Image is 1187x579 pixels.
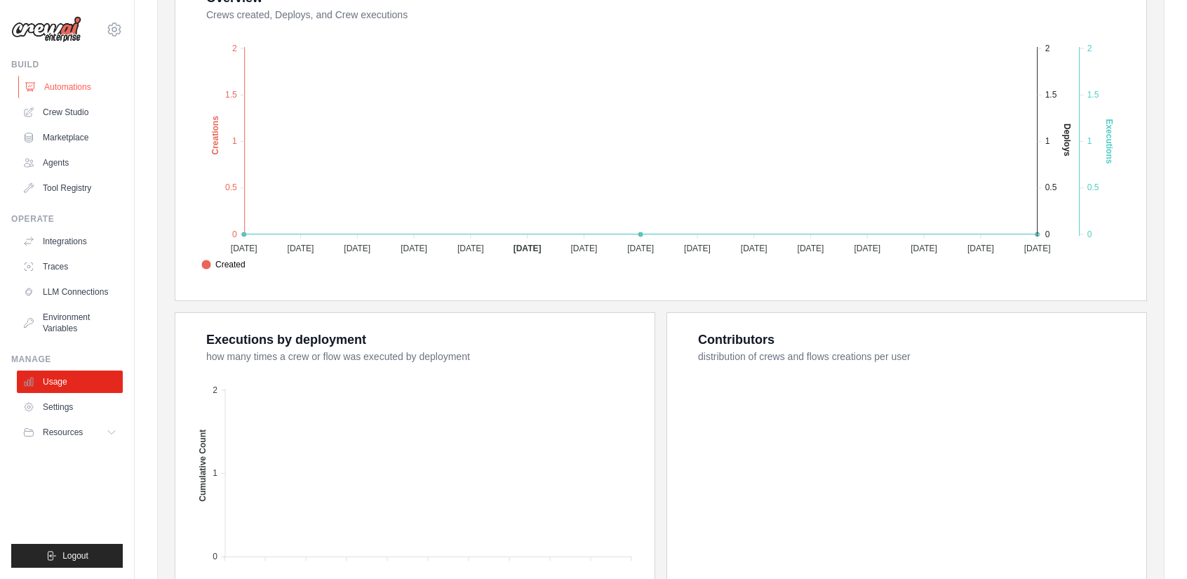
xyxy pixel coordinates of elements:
a: Agents [17,152,123,174]
tspan: 0.5 [1045,183,1057,193]
a: Tool Registry [17,177,123,199]
a: Environment Variables [17,306,123,340]
a: Marketplace [17,126,123,149]
text: Cumulative Count [198,430,208,502]
tspan: [DATE] [344,244,370,253]
tspan: [DATE] [401,244,427,253]
text: Creations [210,116,220,155]
tspan: 1.5 [225,90,237,100]
a: Traces [17,255,123,278]
tspan: 1 [1087,136,1092,146]
tspan: 1.5 [1087,90,1099,100]
button: Resources [17,421,123,444]
tspan: 2 [1087,44,1092,53]
tspan: [DATE] [514,244,542,253]
div: Contributors [698,330,774,350]
div: Executions by deployment [206,330,366,350]
tspan: [DATE] [741,244,767,253]
img: Logo [11,16,81,43]
a: Usage [17,371,123,393]
span: Logout [62,550,88,561]
tspan: [DATE] [231,244,257,253]
tspan: [DATE] [288,244,314,253]
button: Logout [11,544,123,568]
tspan: 1 [232,136,237,146]
tspan: [DATE] [967,244,994,253]
tspan: 2 [213,385,217,395]
tspan: 2 [1045,44,1050,53]
tspan: 0.5 [225,183,237,193]
dt: Crews created, Deploys, and Crew executions [206,8,1129,22]
div: Operate [11,213,123,225]
text: Executions [1104,119,1114,164]
tspan: [DATE] [457,244,484,253]
div: Manage [11,354,123,365]
tspan: 1 [1045,136,1050,146]
tspan: [DATE] [627,244,654,253]
dt: how many times a crew or flow was executed by deployment [206,350,638,364]
a: Crew Studio [17,101,123,124]
tspan: [DATE] [798,244,824,253]
a: LLM Connections [17,281,123,303]
tspan: 2 [232,44,237,53]
a: Integrations [17,230,123,253]
tspan: [DATE] [911,244,937,253]
tspan: [DATE] [570,244,597,253]
dt: distribution of crews and flows creations per user [698,350,1129,364]
a: Settings [17,396,123,418]
tspan: [DATE] [854,244,880,253]
span: Created [201,258,246,271]
tspan: 0 [1087,229,1092,239]
tspan: 1 [213,469,217,479]
tspan: 0 [232,229,237,239]
span: Resources [43,427,83,438]
tspan: 0 [213,552,217,561]
div: Build [11,59,123,70]
tspan: [DATE] [1024,244,1051,253]
tspan: 1.5 [1045,90,1057,100]
tspan: 0 [1045,229,1050,239]
a: Automations [18,76,124,98]
tspan: 0.5 [1087,183,1099,193]
tspan: [DATE] [684,244,711,253]
text: Deploys [1062,124,1072,157]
